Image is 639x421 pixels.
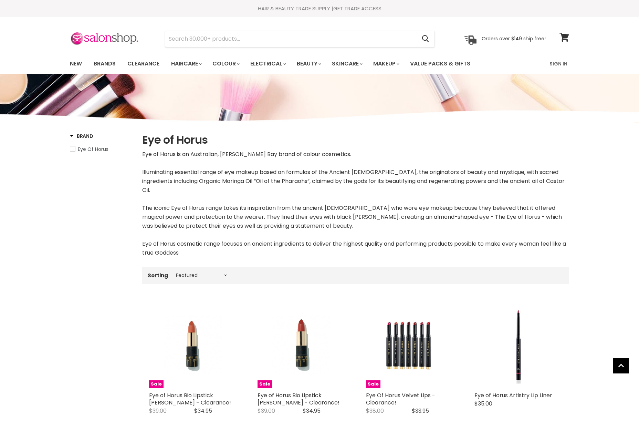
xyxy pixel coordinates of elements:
[166,57,206,71] a: Haircare
[366,300,454,388] a: Eye Of Horus Velvet Lips Eye Of Horus Velvet Lips Sale
[292,57,325,71] a: Beauty
[474,391,552,399] a: Eye of Horus Artistry Lip Liner
[416,31,434,47] button: Search
[70,145,134,153] a: Eye Of Horus
[605,389,632,414] iframe: Gorgias live chat messenger
[142,133,569,147] h1: Eye of Horus
[148,273,168,278] label: Sorting
[482,35,546,42] p: Orders over $149 ship free!
[65,54,511,74] ul: Main menu
[65,57,87,71] a: New
[207,57,244,71] a: Colour
[258,380,272,388] span: Sale
[149,391,231,407] a: Eye of Horus Bio Lipstick [PERSON_NAME] - Clearance!
[474,400,492,408] span: $35.00
[366,407,384,415] span: $38.00
[366,380,380,388] span: Sale
[149,380,164,388] span: Sale
[333,5,381,12] a: GET TRADE ACCESS
[165,31,416,47] input: Search
[412,407,429,415] span: $33.95
[245,57,290,71] a: Electrical
[149,407,167,415] span: $39.00
[327,57,367,71] a: Skincare
[194,407,212,415] span: $34.95
[381,300,439,388] img: Eye Of Horus Velvet Lips
[70,133,93,140] h3: Brand
[258,407,275,415] span: $39.00
[149,300,237,388] a: Eye of Horus Bio Lipstick Aurora Peach Eye of Horus Bio Lipstick Aurora Peach Sale
[165,31,435,47] form: Product
[122,57,165,71] a: Clearance
[258,300,345,388] a: Eye of Horus Bio Lipstick Freya Rose Eye of Horus Bio Lipstick Freya Rose Sale
[88,57,121,71] a: Brands
[61,54,578,74] nav: Main
[545,57,572,71] a: Sign In
[272,300,331,388] img: Eye of Horus Bio Lipstick Freya Rose
[366,391,435,407] a: Eye Of Horus Velvet Lips - Clearance!
[303,407,321,415] span: $34.95
[78,146,108,153] span: Eye Of Horus
[258,391,339,407] a: Eye of Horus Bio Lipstick [PERSON_NAME] - Clearance!
[61,5,578,12] div: HAIR & BEAUTY TRADE SUPPLY |
[405,57,475,71] a: Value Packs & Gifts
[164,300,222,388] img: Eye of Horus Bio Lipstick Aurora Peach
[489,300,548,388] img: Eye of Horus Artistry Lip Liner
[368,57,404,71] a: Makeup
[474,300,562,388] a: Eye of Horus Artistry Lip Liner Eye of Horus Artistry Lip Liner
[142,150,569,257] div: Eye of Horus is an Australian, [PERSON_NAME] Bay brand of colour cosmetics. Illuminating essentia...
